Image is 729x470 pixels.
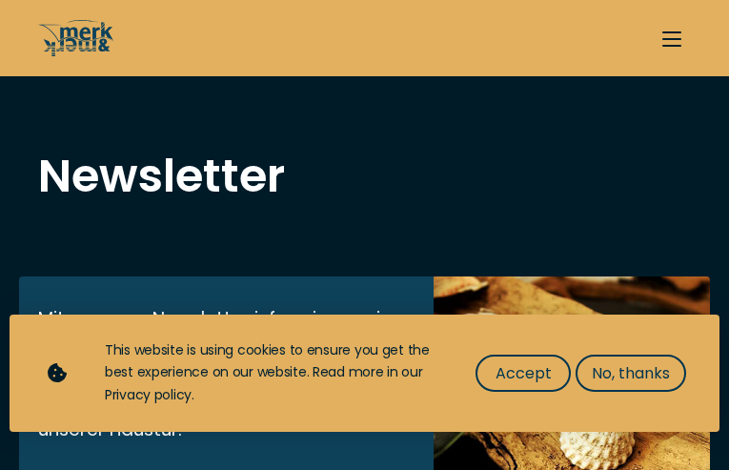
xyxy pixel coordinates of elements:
span: No, thanks [592,361,670,385]
h1: Newsletter [38,153,691,200]
a: Privacy policy [105,385,192,404]
button: No, thanks [576,355,686,392]
button: Accept [476,355,571,392]
p: Mit unserem Newsletter informieren wir Sie wöchentlich über Neuigkeiten aus der Yachtwelt, aus un... [38,305,415,443]
span: Accept [496,361,552,385]
div: This website is using cookies to ensure you get the best experience on our website. Read more in ... [105,339,437,407]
